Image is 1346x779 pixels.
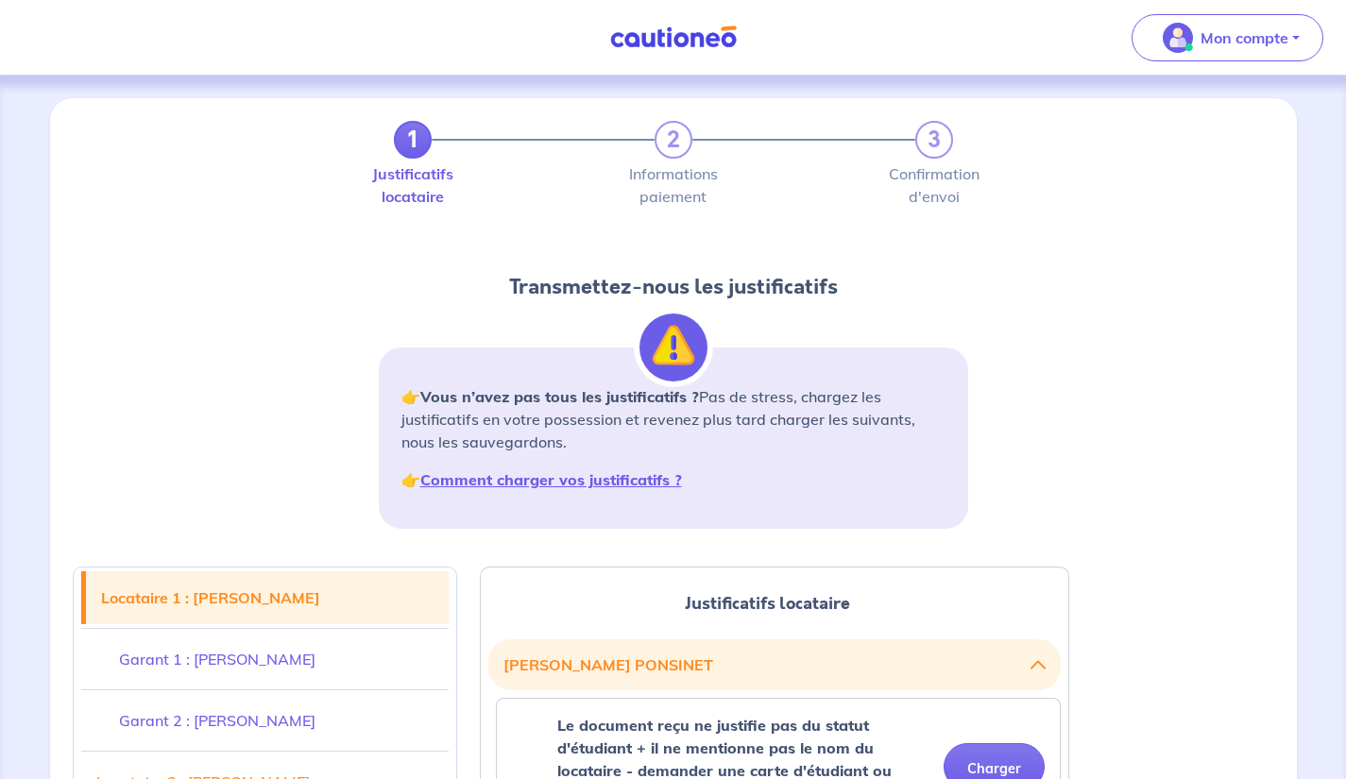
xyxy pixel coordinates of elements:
p: 👉 [401,468,946,491]
a: 1 [394,121,432,159]
a: Comment charger vos justificatifs ? [420,470,682,489]
label: Informations paiement [655,166,692,204]
p: 👉 Pas de stress, chargez les justificatifs en votre possession et revenez plus tard charger les s... [401,385,946,453]
label: Confirmation d'envoi [915,166,953,204]
a: Garant 1 : [PERSON_NAME] [81,633,450,686]
label: Justificatifs locataire [394,166,432,204]
button: [PERSON_NAME] PONSINET [503,647,1046,683]
a: Garant 2 : [PERSON_NAME] [81,694,450,747]
button: illu_account_valid_menu.svgMon compte [1132,14,1323,61]
p: Mon compte [1201,26,1288,49]
img: Cautioneo [603,25,744,49]
img: illu_account_valid_menu.svg [1163,23,1193,53]
strong: Vous n’avez pas tous les justificatifs ? [420,387,699,406]
img: illu_alert.svg [639,313,707,381]
a: Locataire 1 : [PERSON_NAME] [86,571,450,624]
span: Justificatifs locataire [685,591,850,616]
h2: Transmettez-nous les justificatifs [379,272,968,302]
